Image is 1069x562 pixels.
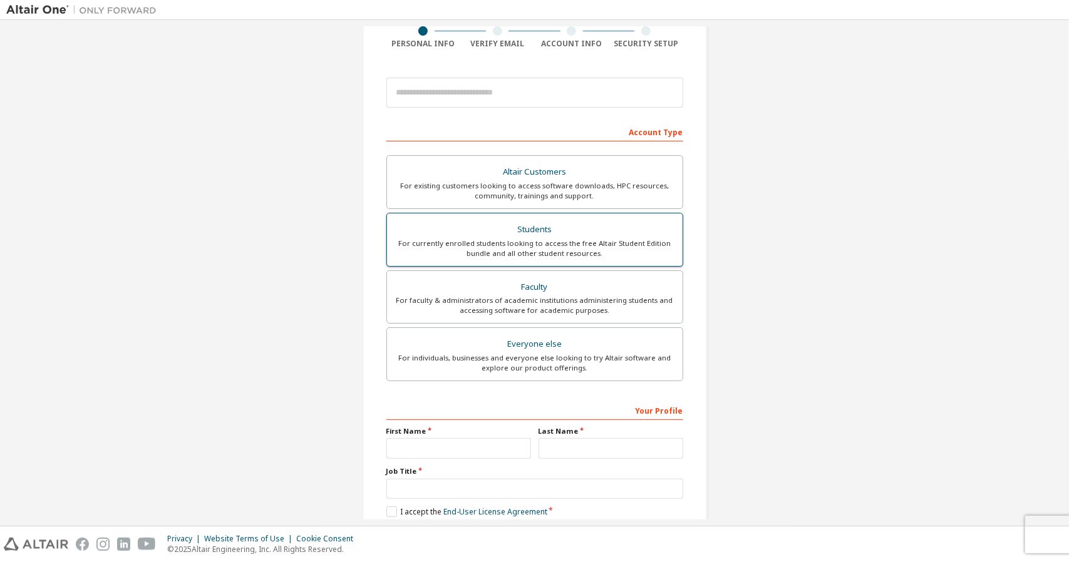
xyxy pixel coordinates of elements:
[460,39,535,49] div: Verify Email
[167,544,361,554] p: © 2025 Altair Engineering, Inc. All Rights Reserved.
[117,538,130,551] img: linkedin.svg
[395,163,675,181] div: Altair Customers
[539,426,683,436] label: Last Name
[386,466,683,476] label: Job Title
[609,39,683,49] div: Security Setup
[395,181,675,201] div: For existing customers looking to access software downloads, HPC resources, community, trainings ...
[443,506,547,517] a: End-User License Agreement
[204,534,296,544] div: Website Terms of Use
[296,534,361,544] div: Cookie Consent
[395,353,675,373] div: For individuals, businesses and everyone else looking to try Altair software and explore our prod...
[386,39,461,49] div: Personal Info
[535,39,609,49] div: Account Info
[395,278,675,296] div: Faculty
[386,426,531,436] label: First Name
[76,538,89,551] img: facebook.svg
[395,221,675,238] div: Students
[395,238,675,258] div: For currently enrolled students looking to access the free Altair Student Edition bundle and all ...
[4,538,68,551] img: altair_logo.svg
[167,534,204,544] div: Privacy
[6,4,163,16] img: Altair One
[395,335,675,353] div: Everyone else
[386,121,683,141] div: Account Type
[395,295,675,315] div: For faculty & administrators of academic institutions administering students and accessing softwa...
[386,400,683,420] div: Your Profile
[96,538,110,551] img: instagram.svg
[386,506,547,517] label: I accept the
[138,538,156,551] img: youtube.svg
